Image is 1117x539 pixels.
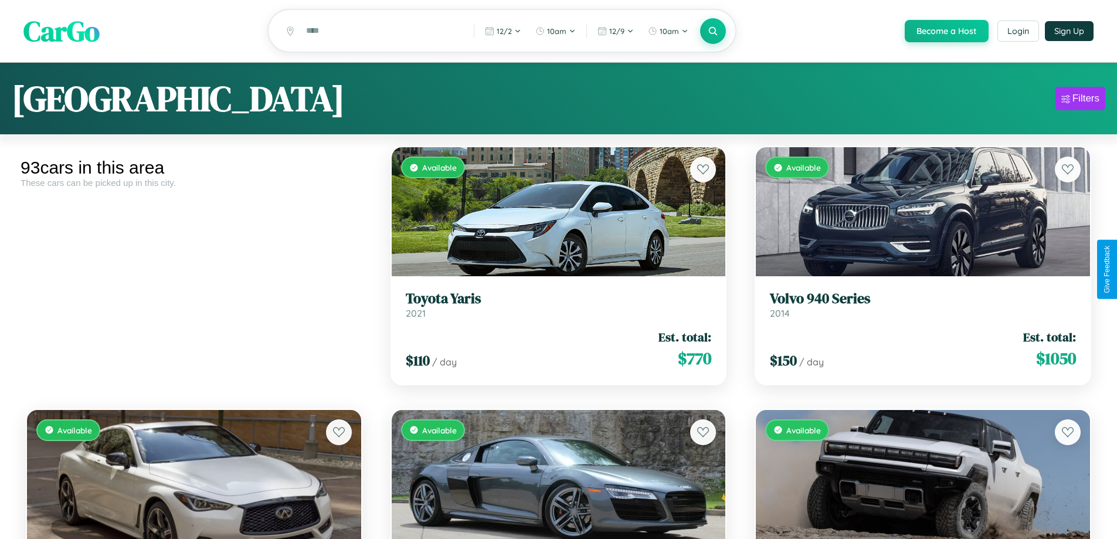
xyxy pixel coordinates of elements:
button: 10am [529,22,582,40]
span: 2021 [406,307,426,319]
h3: Toyota Yaris [406,290,712,307]
span: 10am [660,26,679,36]
button: 12/2 [479,22,527,40]
button: 12/9 [592,22,640,40]
a: Volvo 940 Series2014 [770,290,1076,319]
button: Filters [1055,87,1105,110]
div: Filters [1072,93,1099,104]
span: Available [786,162,821,172]
span: / day [799,356,824,368]
div: Give Feedback [1103,246,1111,293]
span: Est. total: [658,328,711,345]
span: Available [422,162,457,172]
div: 93 cars in this area [21,158,368,178]
button: Login [997,21,1039,42]
button: Become a Host [905,20,989,42]
span: 10am [547,26,566,36]
h3: Volvo 940 Series [770,290,1076,307]
span: 12 / 9 [609,26,624,36]
button: Sign Up [1045,21,1094,41]
div: These cars can be picked up in this city. [21,178,368,188]
span: Est. total: [1023,328,1076,345]
span: Available [786,425,821,435]
span: Available [422,425,457,435]
span: $ 150 [770,351,797,370]
h1: [GEOGRAPHIC_DATA] [12,74,345,123]
span: 2014 [770,307,790,319]
a: Toyota Yaris2021 [406,290,712,319]
button: 10am [642,22,694,40]
span: Available [57,425,92,435]
span: CarGo [23,12,100,50]
span: $ 1050 [1036,347,1076,370]
span: $ 110 [406,351,430,370]
span: 12 / 2 [497,26,512,36]
span: $ 770 [678,347,711,370]
span: / day [432,356,457,368]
